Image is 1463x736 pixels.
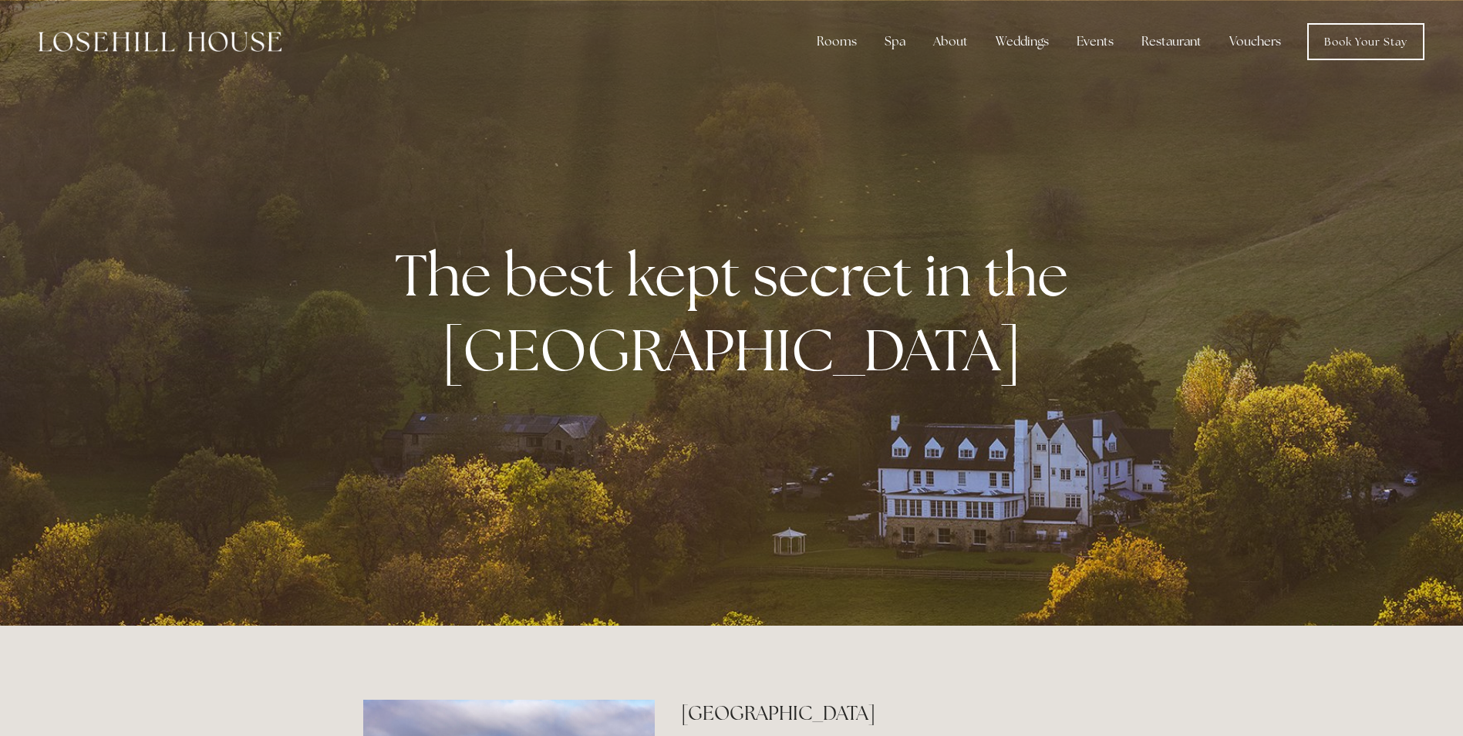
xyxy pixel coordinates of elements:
[395,237,1080,388] strong: The best kept secret in the [GEOGRAPHIC_DATA]
[921,26,980,57] div: About
[681,700,1100,727] h2: [GEOGRAPHIC_DATA]
[804,26,869,57] div: Rooms
[39,32,281,52] img: Losehill House
[1129,26,1214,57] div: Restaurant
[1064,26,1126,57] div: Events
[983,26,1061,57] div: Weddings
[872,26,918,57] div: Spa
[1307,23,1424,60] a: Book Your Stay
[1217,26,1293,57] a: Vouchers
